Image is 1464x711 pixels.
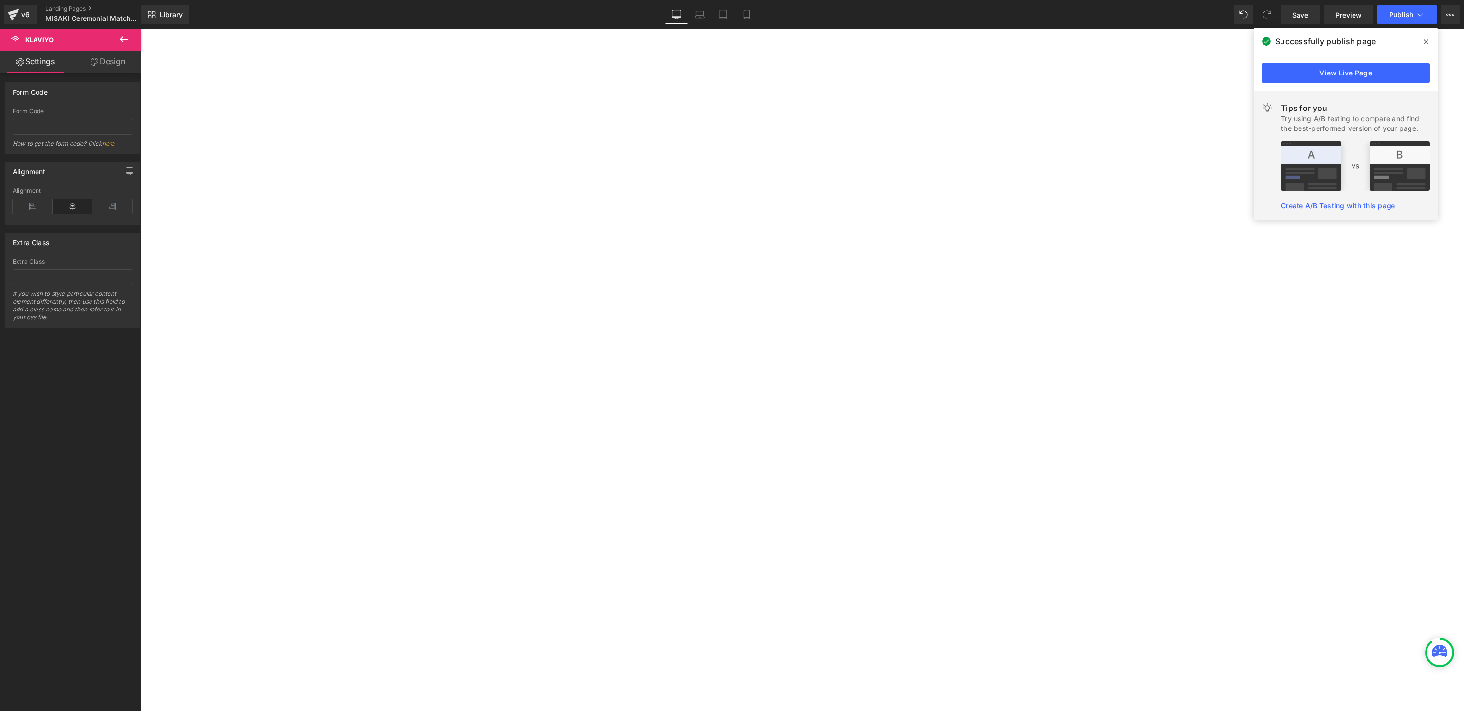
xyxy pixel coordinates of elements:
[1234,5,1253,24] button: Undo
[1262,63,1430,83] a: View Live Page
[13,140,132,154] div: How to get the form code? Click
[102,140,115,147] a: here
[45,5,157,13] a: Landing Pages
[735,5,758,24] a: Mobile
[13,290,132,328] div: If you wish to style particular content element differently, then use this field to add a class n...
[13,187,132,194] div: Alignment
[4,5,37,24] a: v6
[1281,102,1430,114] div: Tips for you
[1262,102,1273,114] img: light.svg
[13,162,46,176] div: Alignment
[13,258,132,265] div: Extra Class
[1389,11,1413,18] span: Publish
[1281,141,1430,191] img: tip.png
[13,233,49,247] div: Extra Class
[1336,10,1362,20] span: Preview
[1275,36,1376,47] span: Successfully publish page
[1441,5,1460,24] button: More
[665,5,688,24] a: Desktop
[1292,10,1308,20] span: Save
[688,5,712,24] a: Laptop
[712,5,735,24] a: Tablet
[13,83,48,96] div: Form Code
[13,108,132,115] div: Form Code
[160,10,183,19] span: Library
[1377,5,1437,24] button: Publish
[19,8,32,21] div: v6
[1257,5,1277,24] button: Redo
[45,15,139,22] span: MISAKI Ceremonial Matcha Registration Page
[73,51,143,73] a: Design
[1281,201,1395,210] a: Create A/B Testing with this page
[25,36,54,44] span: Klaviyo
[1324,5,1373,24] a: Preview
[1281,114,1430,133] div: Try using A/B testing to compare and find the best-performed version of your page.
[141,5,189,24] a: New Library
